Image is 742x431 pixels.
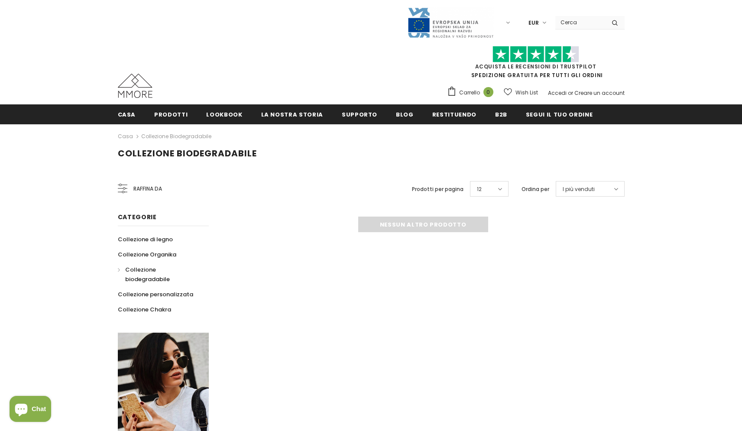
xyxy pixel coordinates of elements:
span: EUR [528,19,539,27]
inbox-online-store-chat: Shopify online store chat [7,396,54,424]
a: Wish List [504,85,538,100]
span: Wish List [515,88,538,97]
a: Segui il tuo ordine [526,104,593,124]
a: Prodotti [154,104,188,124]
a: Acquista le recensioni di TrustPilot [475,63,596,70]
span: Collezione biodegradabile [118,147,257,159]
a: Restituendo [432,104,476,124]
a: supporto [342,104,377,124]
a: Casa [118,131,133,142]
a: Casa [118,104,136,124]
span: 12 [477,185,482,194]
a: Collezione biodegradabile [141,133,211,140]
a: Javni Razpis [407,19,494,26]
a: Collezione Chakra [118,302,171,317]
span: Raffina da [133,184,162,194]
span: Casa [118,110,136,119]
a: Collezione Organika [118,247,176,262]
label: Prodotti per pagina [412,185,463,194]
img: Casi MMORE [118,74,152,98]
span: Blog [396,110,414,119]
span: Collezione personalizzata [118,290,193,298]
a: Creare un account [574,89,625,97]
span: La nostra storia [261,110,323,119]
a: Collezione biodegradabile [118,262,199,287]
span: Carrello [459,88,480,97]
span: SPEDIZIONE GRATUITA PER TUTTI GLI ORDINI [447,50,625,79]
input: Search Site [555,16,605,29]
span: Collezione biodegradabile [125,266,170,283]
span: 0 [483,87,493,97]
span: Segui il tuo ordine [526,110,593,119]
img: Fidati di Pilot Stars [493,46,579,63]
span: Prodotti [154,110,188,119]
span: Categorie [118,213,157,221]
span: Collezione Organika [118,250,176,259]
span: Lookbook [206,110,242,119]
label: Ordina per [522,185,549,194]
a: La nostra storia [261,104,323,124]
img: Javni Razpis [407,7,494,39]
span: Collezione Chakra [118,305,171,314]
a: B2B [495,104,507,124]
span: Collezione di legno [118,235,173,243]
span: Restituendo [432,110,476,119]
a: Accedi [548,89,567,97]
a: Lookbook [206,104,242,124]
a: Collezione personalizzata [118,287,193,302]
span: I più venduti [563,185,595,194]
a: Carrello 0 [447,86,498,99]
a: Blog [396,104,414,124]
a: Collezione di legno [118,232,173,247]
span: supporto [342,110,377,119]
span: B2B [495,110,507,119]
span: or [568,89,573,97]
